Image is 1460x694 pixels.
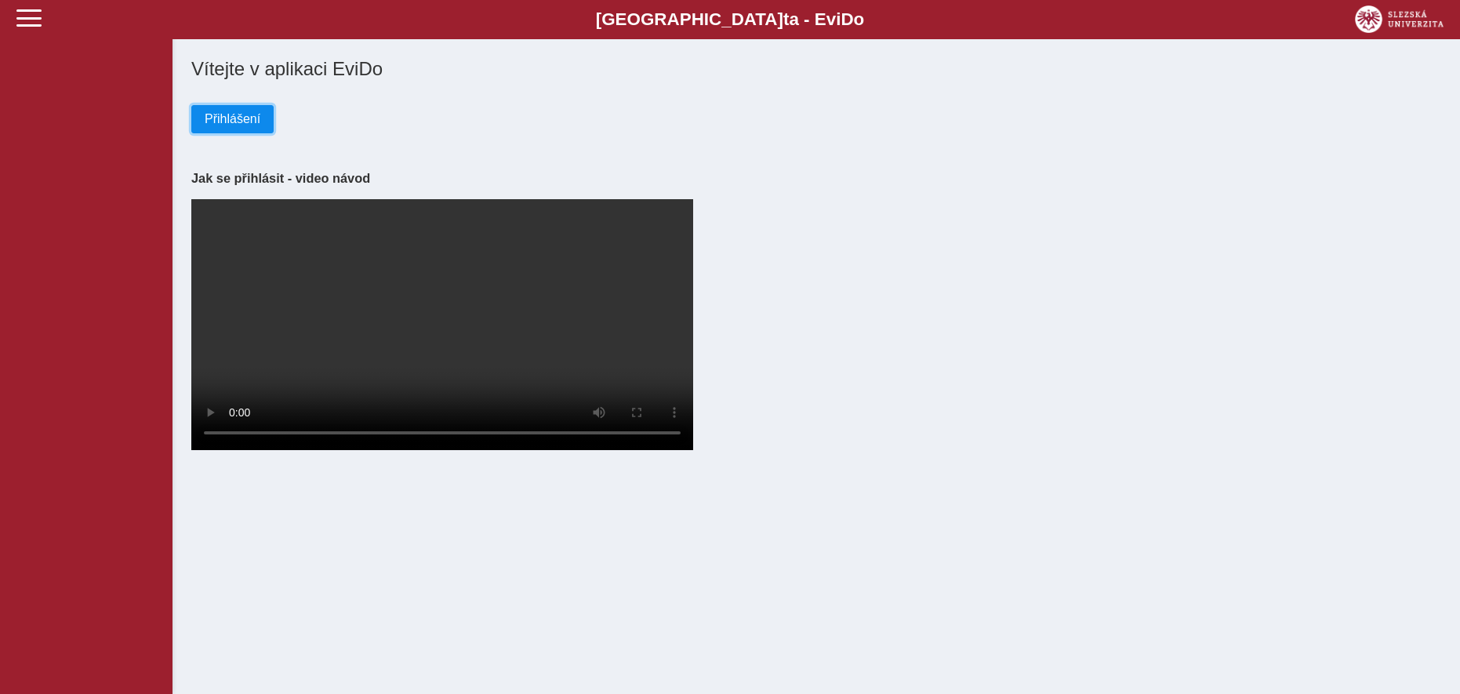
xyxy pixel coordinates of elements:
[1355,5,1444,33] img: logo_web_su.png
[191,199,693,450] video: Your browser does not support the video tag.
[854,9,865,29] span: o
[205,112,260,126] span: Přihlášení
[191,58,1441,80] h1: Vítejte v aplikaci EviDo
[47,9,1413,30] b: [GEOGRAPHIC_DATA] a - Evi
[191,171,1441,186] h3: Jak se přihlásit - video návod
[191,105,274,133] button: Přihlášení
[783,9,789,29] span: t
[841,9,853,29] span: D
